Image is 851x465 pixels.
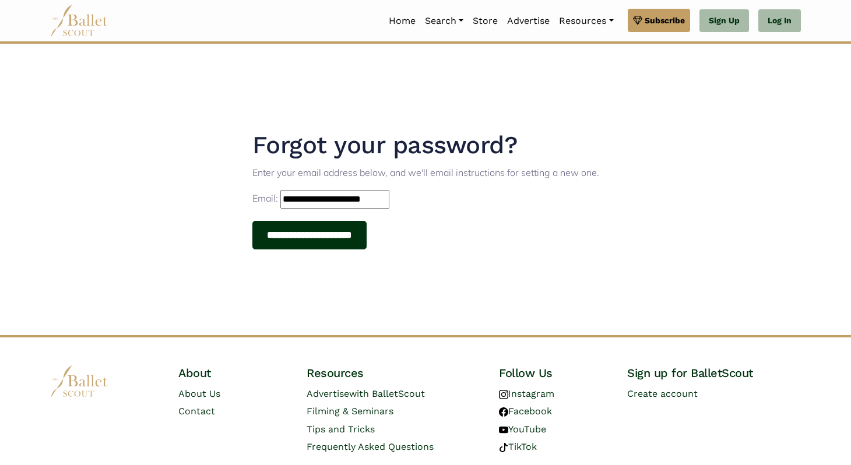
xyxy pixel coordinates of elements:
[349,388,425,399] span: with BalletScout
[178,365,288,381] h4: About
[307,365,480,381] h4: Resources
[499,441,537,452] a: TikTok
[554,9,618,33] a: Resources
[499,365,609,381] h4: Follow Us
[307,406,393,417] a: Filming & Seminars
[307,388,425,399] a: Advertisewith BalletScout
[420,9,468,33] a: Search
[50,365,108,397] img: logo
[499,425,508,435] img: youtube logo
[252,191,278,206] label: Email:
[499,388,554,399] a: Instagram
[628,9,690,32] a: Subscribe
[499,406,552,417] a: Facebook
[178,406,215,417] a: Contact
[178,388,220,399] a: About Us
[627,365,801,381] h4: Sign up for BalletScout
[645,14,685,27] span: Subscribe
[499,390,508,399] img: instagram logo
[499,407,508,417] img: facebook logo
[633,14,642,27] img: gem.svg
[307,424,375,435] a: Tips and Tricks
[307,441,434,452] a: Frequently Asked Questions
[627,388,698,399] a: Create account
[468,9,502,33] a: Store
[499,443,508,452] img: tiktok logo
[252,165,599,181] p: Enter your email address below, and we'll email instructions for setting a new one.
[502,9,554,33] a: Advertise
[499,424,546,435] a: YouTube
[252,129,599,161] h1: Forgot your password?
[699,9,749,33] a: Sign Up
[758,9,801,33] a: Log In
[384,9,420,33] a: Home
